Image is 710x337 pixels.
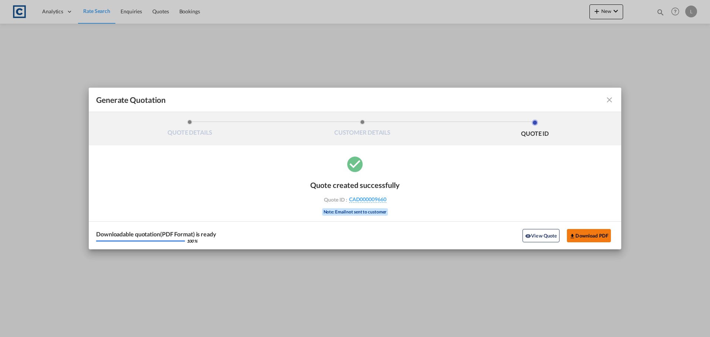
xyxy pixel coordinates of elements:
md-icon: icon-checkbox-marked-circle [346,155,364,173]
li: QUOTE ID [449,119,621,139]
li: CUSTOMER DETAILS [276,119,449,139]
button: icon-eyeView Quote [523,229,559,242]
md-icon: icon-eye [525,233,531,239]
li: QUOTE DETAILS [104,119,276,139]
div: Downloadable quotation(PDF Format) is ready [96,231,216,237]
button: Download PDF [567,229,611,242]
div: Quote created successfully [310,181,400,189]
md-icon: icon-download [569,233,575,239]
span: CAD000009660 [349,196,386,203]
div: Quote ID : [312,196,398,203]
md-dialog: Generate QuotationQUOTE ... [89,88,621,249]
span: Generate Quotation [96,95,166,105]
md-icon: icon-close fg-AAA8AD cursor m-0 [605,95,614,104]
div: Note: Email not sent to customer [322,208,388,216]
div: 100 % [187,239,197,243]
